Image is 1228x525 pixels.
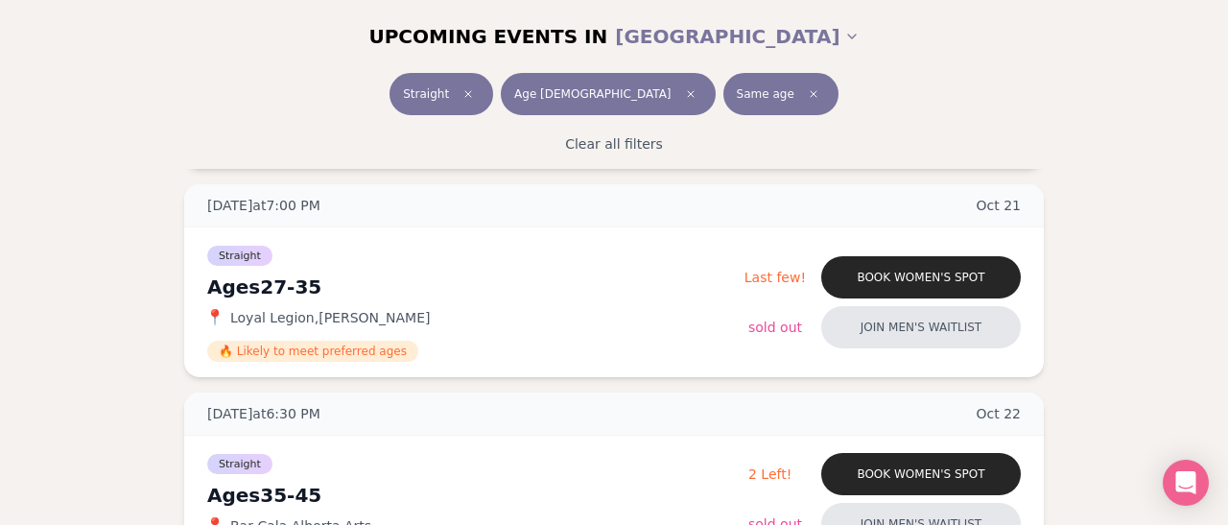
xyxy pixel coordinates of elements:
button: StraightClear event type filter [390,73,493,115]
span: Age [DEMOGRAPHIC_DATA] [514,86,671,102]
button: Same ageClear preference [723,73,838,115]
span: Sold Out [748,320,802,335]
button: Book women's spot [821,453,1021,495]
span: Straight [207,454,272,474]
div: Ages 35-45 [207,482,748,509]
button: [GEOGRAPHIC_DATA] [615,15,859,58]
span: UPCOMING EVENTS IN [368,23,607,50]
span: 🔥 Likely to meet preferred ages [207,341,418,362]
span: Clear event type filter [457,83,480,106]
button: Book women's spot [821,256,1021,298]
span: Clear age [679,83,702,106]
button: Age [DEMOGRAPHIC_DATA]Clear age [501,73,715,115]
span: 📍 [207,310,223,325]
span: Clear preference [802,83,825,106]
span: [DATE] at 6:30 PM [207,404,320,423]
div: Open Intercom Messenger [1163,460,1209,506]
button: Clear all filters [554,123,674,165]
span: [DATE] at 7:00 PM [207,196,320,215]
span: Oct 22 [977,404,1022,423]
span: Straight [403,86,449,102]
button: Join men's waitlist [821,306,1021,348]
div: Ages 27-35 [207,274,744,300]
span: 2 Left! [748,466,791,482]
span: Loyal Legion , [PERSON_NAME] [230,308,430,327]
span: Straight [207,246,272,266]
span: Oct 21 [977,196,1022,215]
span: Last few! [744,270,806,285]
span: Same age [737,86,794,102]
